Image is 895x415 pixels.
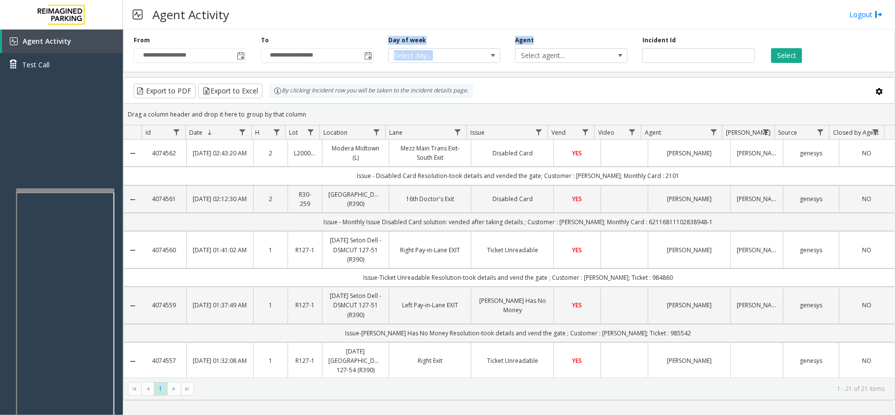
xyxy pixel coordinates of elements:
[845,300,889,310] a: NO
[260,245,282,255] a: 1
[142,213,895,231] td: Issue - Monthly Issue Disabled Card solution: vended after taking details ; Customer : [PERSON_NA...
[10,37,18,45] img: 'icon'
[789,356,833,365] a: genesys
[142,324,895,342] td: Issue-[PERSON_NAME] Has No Money Resolution-took details and vend the gate ; Customer : [PERSON_N...
[654,356,724,365] a: [PERSON_NAME]
[22,59,50,70] span: Test Call
[261,36,269,45] label: To
[395,300,465,310] a: Left Pay-in-Lane EXIT
[133,2,143,27] img: pageIcon
[560,194,595,204] a: YES
[147,356,180,365] a: 4074557
[235,49,246,62] span: Toggle popup
[389,128,403,137] span: Lane
[477,245,548,255] a: Ticket Unreadable
[124,106,895,123] div: Drag a column header and drop it here to group by that column
[451,125,464,139] a: Lane Filter Menu
[124,357,142,365] a: Collapse Details
[388,36,427,45] label: Day of week
[532,125,546,139] a: Issue Filter Menu
[573,301,582,309] span: YES
[170,125,183,139] a: Id Filter Menu
[193,356,247,365] a: [DATE] 01:32:08 AM
[134,84,196,98] button: Export to PDF
[124,149,142,157] a: Collapse Details
[154,382,167,395] span: Page 1
[294,300,316,310] a: R127-1
[477,356,548,365] a: Ticket Unreadable
[845,194,889,204] a: NO
[598,128,614,137] span: Video
[328,144,383,162] a: Modera Midtown (L)
[395,194,465,204] a: 16th Doctor's Exit
[470,128,485,137] span: Issue
[737,194,778,204] a: [PERSON_NAME]
[573,149,582,157] span: YES
[328,236,383,264] a: [DATE] Seton Dell - DSMCUT 127-51 (R390)
[869,125,882,139] a: Closed by Agent Filter Menu
[654,194,724,204] a: [PERSON_NAME]
[737,245,778,255] a: [PERSON_NAME]
[206,129,214,137] span: Sortable
[862,356,871,365] span: NO
[849,9,883,20] a: Logout
[370,125,383,139] a: Location Filter Menu
[193,300,247,310] a: [DATE] 01:37:49 AM
[573,246,582,254] span: YES
[294,148,316,158] a: L20000500
[789,148,833,158] a: genesys
[328,347,383,375] a: [DATE] [GEOGRAPHIC_DATA] 127-54 (R390)
[654,245,724,255] a: [PERSON_NAME]
[389,49,478,62] span: Select day...
[737,148,778,158] a: [PERSON_NAME]
[560,245,595,255] a: YES
[269,84,473,98] div: By clicking Incident row you will be taken to the incident details page.
[260,148,282,158] a: 2
[147,194,180,204] a: 4074561
[395,245,465,255] a: Right Pay-in-Lane EXIT
[124,302,142,310] a: Collapse Details
[134,36,150,45] label: From
[779,128,798,137] span: Source
[862,195,871,203] span: NO
[198,84,262,98] button: Export to Excel
[145,128,151,137] span: Id
[147,2,234,27] h3: Agent Activity
[260,300,282,310] a: 1
[862,149,871,157] span: NO
[147,148,180,158] a: 4074562
[654,148,724,158] a: [PERSON_NAME]
[395,144,465,162] a: Mezz Main Trans Exit- South Exit
[328,291,383,320] a: [DATE] Seton Dell - DSMCUT 127-51 (R390)
[654,300,724,310] a: [PERSON_NAME]
[294,190,316,208] a: R30-259
[193,194,247,204] a: [DATE] 02:12:30 AM
[862,301,871,309] span: NO
[515,36,534,45] label: Agent
[289,128,298,137] span: Lot
[845,148,889,158] a: NO
[771,48,802,63] button: Select
[124,196,142,204] a: Collapse Details
[516,49,605,62] span: Select agent...
[236,125,249,139] a: Date Filter Menu
[737,300,778,310] a: [PERSON_NAME]
[193,245,247,255] a: [DATE] 01:41:02 AM
[362,49,373,62] span: Toggle popup
[560,356,595,365] a: YES
[270,125,283,139] a: H Filter Menu
[255,128,260,137] span: H
[789,194,833,204] a: genesys
[814,125,827,139] a: Source Filter Menu
[833,128,879,137] span: Closed by Agent
[124,125,895,378] div: Data table
[789,245,833,255] a: genesys
[142,268,895,287] td: Issue-Ticket Unreadable Resolution-took details and vend the gate ; Customer : [PERSON_NAME]; Tic...
[759,125,772,139] a: Parker Filter Menu
[642,36,676,45] label: Incident Id
[260,194,282,204] a: 2
[260,356,282,365] a: 1
[23,36,71,46] span: Agent Activity
[147,245,180,255] a: 4074560
[200,385,885,393] kendo-pager-info: 1 - 21 of 21 items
